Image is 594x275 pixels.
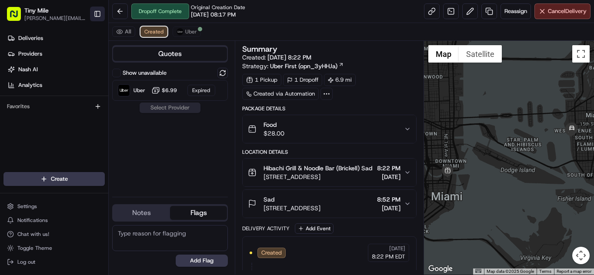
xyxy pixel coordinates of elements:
[140,27,167,37] button: Created
[539,269,551,274] a: Terms (opens in new tab)
[170,206,227,220] button: Flags
[3,63,108,76] a: Nash AI
[267,53,311,61] span: [DATE] 8:22 PM
[24,15,87,22] button: [PERSON_NAME][EMAIL_ADDRESS][DOMAIN_NAME]
[18,34,43,42] span: Deliveries
[17,203,37,210] span: Settings
[18,50,42,58] span: Providers
[61,147,105,154] a: Powered byPylon
[18,81,42,89] span: Analytics
[112,27,135,37] button: All
[264,204,320,212] span: [STREET_ADDRESS]
[372,253,405,261] span: 8:22 PM EDT
[177,28,184,35] img: uber-new-logo.jpeg
[264,129,284,138] span: $28.00
[242,105,417,112] div: Package Details
[113,47,227,61] button: Quotes
[191,4,245,11] span: Original Creation Date
[242,45,277,53] h3: Summary
[324,74,356,86] div: 6.9 mi
[377,164,400,172] span: 8:22 PM
[118,85,130,96] img: Uber
[185,28,197,35] span: Uber
[30,83,143,92] div: Start new chat
[243,190,416,218] button: Sad[STREET_ADDRESS]8:52 PM[DATE]
[87,147,105,154] span: Pylon
[133,87,145,94] span: Uber
[534,3,591,19] button: CancelDelivery
[242,225,290,232] div: Delivery Activity
[242,88,319,100] a: Created via Automation
[82,126,140,135] span: API Documentation
[123,69,167,77] label: Show unavailable
[264,164,372,172] span: Hibachi Grill & Noodle Bar (Brickell) Sad
[9,35,158,49] p: Welcome 👋
[23,56,143,65] input: Clear
[283,74,322,86] div: 1 Dropoff
[151,86,177,95] button: $6.99
[30,92,110,99] div: We're available if you need us!
[176,255,228,267] button: Add Flag
[3,228,105,240] button: Chat with us!
[487,269,534,274] span: Map data ©2025 Google
[242,62,344,70] div: Strategy:
[475,269,481,273] button: Keyboard shortcuts
[3,172,105,186] button: Create
[9,9,26,26] img: Nash
[264,172,372,181] span: [STREET_ADDRESS]
[377,172,400,181] span: [DATE]
[572,247,590,264] button: Map camera controls
[295,223,334,234] button: Add Event
[3,47,108,61] a: Providers
[3,99,105,113] div: Favorites
[9,83,24,99] img: 1736555255976-a54dd68f-1ca7-489b-9aae-adbdc363a1c4
[377,195,400,204] span: 8:52 PM
[3,256,105,268] button: Log out
[3,3,90,24] button: Tiny Mile[PERSON_NAME][EMAIL_ADDRESS][DOMAIN_NAME]
[9,127,16,134] div: 📗
[243,159,416,186] button: Hibachi Grill & Noodle Bar (Brickell) Sad[STREET_ADDRESS]8:22 PM[DATE]
[17,126,67,135] span: Knowledge Base
[504,7,527,15] span: Reassign
[173,27,201,37] button: Uber
[501,3,531,19] button: Reassign
[3,214,105,226] button: Notifications
[3,242,105,254] button: Toggle Theme
[264,195,274,204] span: Sad
[18,66,38,73] span: Nash AI
[389,245,405,252] span: [DATE]
[270,62,344,70] a: Uber First (opn_3yHHJa)
[17,258,35,265] span: Log out
[3,200,105,212] button: Settings
[144,28,164,35] span: Created
[242,53,311,62] span: Created:
[459,45,502,63] button: Show satellite imagery
[17,231,49,238] span: Chat with us!
[191,11,236,19] span: [DATE] 08:17 PM
[187,85,215,96] div: Expired
[563,120,581,137] div: 1
[264,120,284,129] span: Food
[17,217,48,224] span: Notifications
[377,204,400,212] span: [DATE]
[270,62,337,70] span: Uber First (opn_3yHHJa)
[557,269,591,274] a: Report a map error
[24,6,49,15] button: Tiny Mile
[3,31,108,45] a: Deliveries
[162,87,177,94] span: $6.99
[428,45,459,63] button: Show street map
[426,263,455,275] a: Open this area in Google Maps (opens a new window)
[426,263,455,275] img: Google
[70,123,143,138] a: 💻API Documentation
[51,175,68,183] span: Create
[3,78,108,92] a: Analytics
[242,149,417,156] div: Location Details
[113,206,170,220] button: Notes
[73,127,80,134] div: 💻
[548,7,587,15] span: Cancel Delivery
[148,86,158,96] button: Start new chat
[243,115,416,143] button: Food$28.00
